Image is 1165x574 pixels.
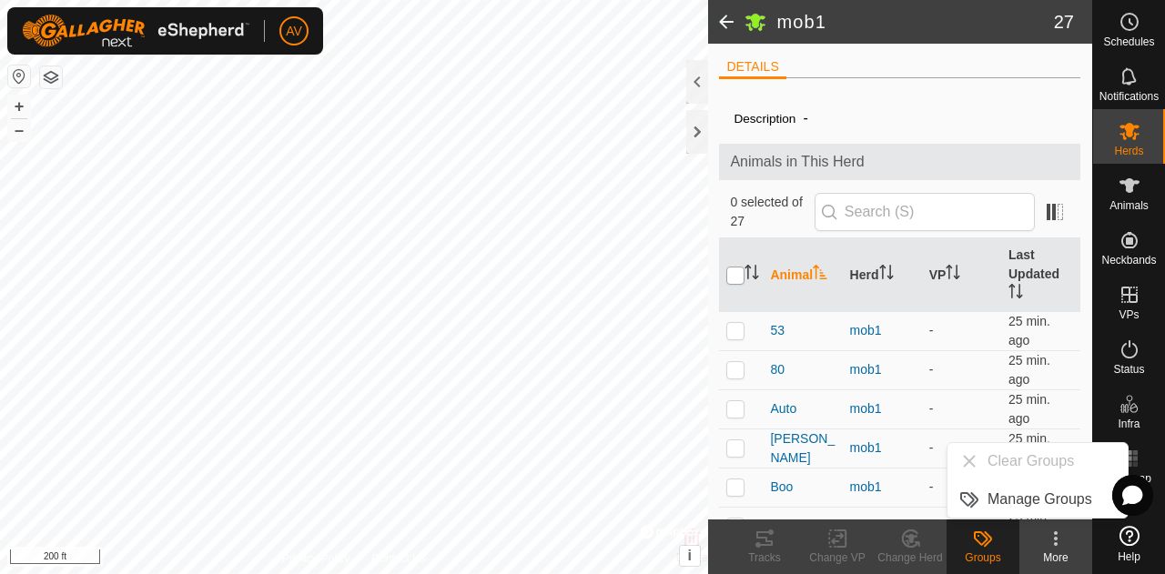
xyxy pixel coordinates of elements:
[795,103,815,133] span: -
[815,193,1035,231] input: Search (S)
[745,267,759,282] p-sorticon: Activate to sort
[801,549,874,566] div: Change VP
[1118,551,1140,562] span: Help
[730,151,1069,173] span: Animals in This Herd
[850,478,915,497] div: mob1
[282,550,350,567] a: Privacy Policy
[922,238,1001,312] th: VP
[22,15,249,47] img: Gallagher Logo
[879,267,894,282] p-sorticon: Activate to sort
[1001,238,1080,312] th: Last Updated
[730,193,814,231] span: 0 selected of 27
[770,478,793,497] span: Boo
[734,112,795,126] label: Description
[763,238,842,312] th: Animal
[680,546,700,566] button: i
[1114,146,1143,156] span: Herds
[8,96,30,117] button: +
[1008,314,1050,347] span: Aug 15, 2025, 12:38 PM
[929,401,934,416] app-display-virtual-paddock-transition: -
[8,119,30,141] button: –
[850,360,915,379] div: mob1
[874,549,947,566] div: Change Herd
[850,399,915,418] div: mob1
[1109,200,1149,211] span: Animals
[770,321,785,340] span: 53
[813,267,827,282] p-sorticon: Activate to sort
[1008,392,1050,426] span: Aug 15, 2025, 12:38 PM
[1019,549,1092,566] div: More
[770,517,810,536] span: Breeze
[40,66,62,88] button: Map Layers
[371,550,425,567] a: Contact Us
[1054,8,1074,35] span: 27
[1008,287,1023,301] p-sorticon: Activate to sort
[929,479,934,494] app-display-virtual-paddock-transition: -
[1119,309,1139,320] span: VPs
[8,65,30,87] button: Reset Map
[850,438,915,458] div: mob1
[947,481,1128,518] li: Manage Groups
[1113,364,1144,375] span: Status
[777,11,1054,33] h2: mob1
[770,399,796,418] span: Auto
[728,549,801,566] div: Tracks
[687,548,691,563] span: i
[1103,36,1154,47] span: Schedules
[988,488,1092,510] span: Manage Groups
[850,321,915,340] div: mob1
[1099,91,1159,102] span: Notifications
[929,440,934,455] app-display-virtual-paddock-transition: -
[946,267,960,282] p-sorticon: Activate to sort
[1093,519,1165,569] a: Help
[929,323,934,337] app-display-virtual-paddock-transition: -
[947,549,1019,566] div: Groups
[850,517,915,536] div: mob1
[1107,473,1151,484] span: Heatmap
[843,238,922,312] th: Herd
[770,360,785,379] span: 80
[1101,255,1156,266] span: Neckbands
[1118,418,1140,429] span: Infra
[770,429,835,468] span: [PERSON_NAME]
[719,57,785,79] li: DETAILS
[1008,431,1050,465] span: Aug 15, 2025, 12:38 PM
[286,22,302,41] span: AV
[929,362,934,377] app-display-virtual-paddock-transition: -
[1008,353,1050,387] span: Aug 15, 2025, 12:38 PM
